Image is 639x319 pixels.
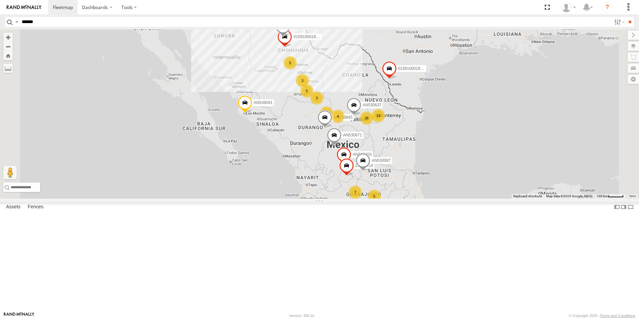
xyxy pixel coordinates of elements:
[614,202,620,212] label: Dock Summary Table to the Left
[353,152,372,157] span: AN535203
[629,195,636,198] a: Terms
[513,194,542,199] button: Keyboard shortcuts
[3,42,13,51] button: Zoom out
[569,314,635,318] div: © Copyright 2025 -
[620,202,627,212] label: Dock Summary Table to the Right
[14,17,19,27] label: Search Query
[7,5,41,10] img: rand-logo.svg
[368,190,381,203] div: 5
[293,34,327,39] span: 015910001845018
[320,106,333,120] div: 8
[372,109,385,122] div: 19
[300,84,313,98] div: 5
[363,103,382,107] span: AN530637
[628,75,639,84] label: Map Settings
[296,74,309,87] div: 3
[3,51,13,60] button: Zoom Home
[343,133,362,137] span: AN530671
[310,91,324,105] div: 3
[3,202,24,212] label: Assets
[602,2,613,13] i: ?
[331,110,345,123] div: 4
[559,2,578,12] div: Alonso Dominguez
[355,163,373,168] span: ZJ535914
[600,314,635,318] a: Terms and Conditions
[334,115,353,120] span: AN533845
[372,158,391,163] span: AN530087
[597,194,608,198] span: 100 km
[4,312,34,319] a: Visit our Website
[283,56,297,70] div: 5
[360,111,373,125] div: 36
[24,202,47,212] label: Fences
[398,66,431,71] span: 015910001811580
[3,64,13,73] label: Measure
[289,314,314,318] div: Version: 305.01
[254,101,273,105] span: AN539091
[546,194,593,198] span: Map data ©2025 Google, INEGI
[595,194,626,199] button: Map Scale: 100 km per 43 pixels
[349,186,362,199] div: 7
[612,17,626,27] label: Search Filter Options
[627,202,634,212] label: Hide Summary Table
[3,166,17,179] button: Drag Pegman onto the map to open Street View
[3,33,13,42] button: Zoom in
